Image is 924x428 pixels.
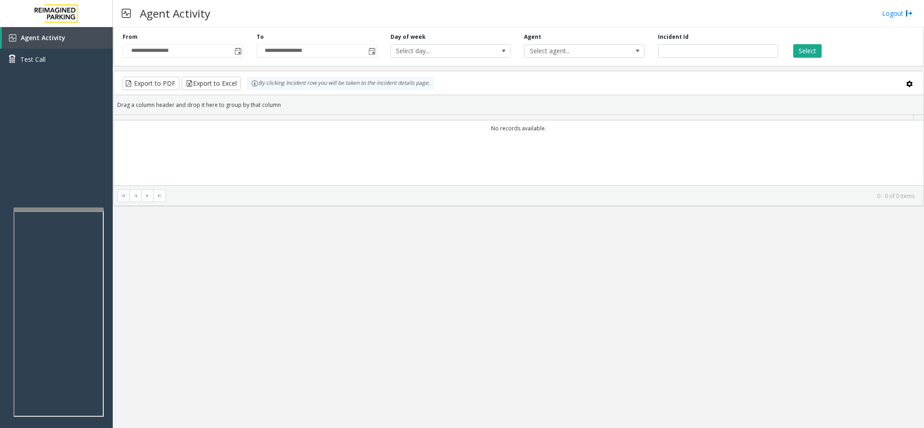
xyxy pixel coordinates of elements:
div: By clicking Incident row you will be taken to the incident details page. [247,77,434,90]
span: NO DATA FOUND [524,44,644,58]
label: Incident Id [658,33,689,41]
h3: Agent Activity [135,2,215,24]
img: pageIcon [122,2,131,24]
button: Export to PDF [123,77,179,90]
a: Agent Activity [2,27,113,49]
button: Export to Excel [182,77,241,90]
kendo-pager-info: 0 - 0 of 0 items [171,192,915,200]
label: Agent [524,33,541,41]
td: No records available. [114,120,924,136]
span: Select agent... [524,45,620,57]
label: From [123,33,138,41]
span: Toggle popup [367,45,377,57]
span: Toggle popup [233,45,243,57]
button: Select [793,44,822,58]
span: Select day... [391,45,487,57]
div: Data table [114,115,924,185]
div: Drag a column header and drop it here to group by that column [114,97,924,113]
label: To [257,33,264,41]
label: Day of week [391,33,426,41]
img: 'icon' [9,34,16,41]
a: Logout [882,9,913,18]
span: Test Call [20,55,46,64]
span: Agent Activity [21,33,65,42]
img: infoIcon.svg [251,80,258,87]
img: logout [906,9,913,18]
